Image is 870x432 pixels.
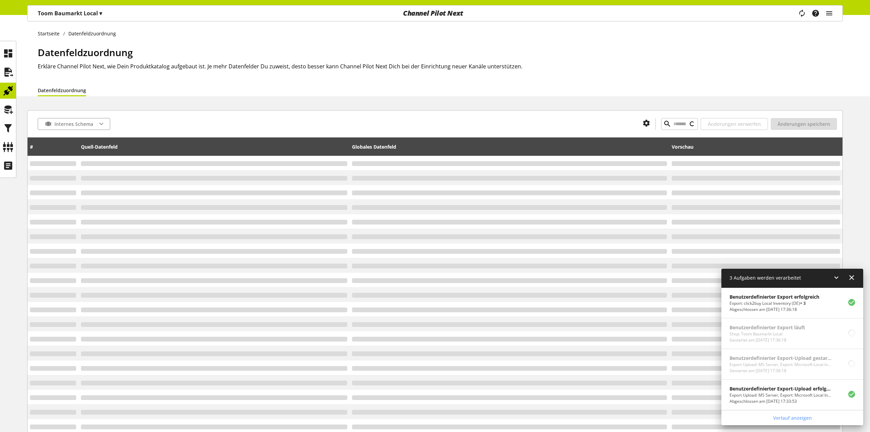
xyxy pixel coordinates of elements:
[730,385,832,392] p: Benutzerdefinierter Export-Upload erfolgreich
[730,306,819,313] p: Abgeschlossen am Aug 24, 2025, 17:36:18
[30,139,76,155] div: #
[38,62,843,70] h2: Erkläre Channel Pilot Next, wie Dein Produktkatalog aufgebaut ist. Je mehr Datenfelder Du zuweist...
[38,84,86,97] a: Datenfeldzuordnung
[800,300,806,306] b: + 3
[723,412,862,424] a: Verlauf anzeigen
[721,380,863,410] a: Benutzerdefinierter Export-Upload erfolgreichExport Upload: MS Server, Export: Microsoft Local In...
[730,293,819,300] p: Benutzerdefinierter Export erfolgreich
[721,288,863,318] a: Benutzerdefinierter Export erfolgreichExport: click2buy Local Inventory (DE)+ 3Abgeschlossen am [...
[730,398,832,404] p: Abgeschlossen am Aug 24, 2025, 17:33:53
[771,118,837,130] button: Änderungen speichern
[708,120,761,128] span: Änderungen verwerfen
[701,118,768,130] button: Änderungen verwerfen
[38,46,133,59] span: Datenfeldzuordnung
[99,10,102,17] span: ▾
[38,9,102,17] p: Toom Baumarkt Local
[352,139,667,155] div: Globales Datenfeld
[773,414,812,421] span: Verlauf anzeigen
[730,275,801,281] span: 3 Aufgaben werden verarbeitet
[730,300,819,306] p: Export: click2buy Local Inventory (DE) + 3
[672,139,840,155] div: Vorschau
[777,120,830,128] span: Änderungen speichern
[730,392,832,398] p: Export Upload: MS Server, Export: Microsoft Local Inventory
[81,139,347,155] div: Quell-Datenfeld
[27,5,843,21] nav: main navigation
[38,30,63,37] a: Startseite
